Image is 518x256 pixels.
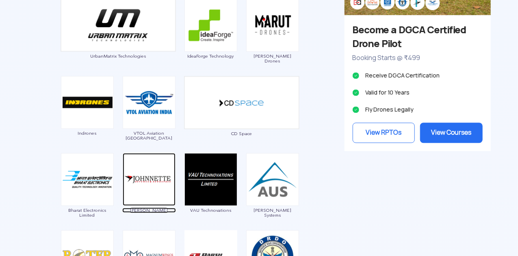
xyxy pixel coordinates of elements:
a: CD Space [184,98,299,136]
a: [PERSON_NAME] Systems [246,175,299,217]
a: VAU Technovations [184,175,238,213]
img: ic_indrones.png [61,76,114,129]
li: Fly Drones Legally [353,104,483,115]
span: [PERSON_NAME] Drones [246,54,299,63]
a: View RPTOs [353,123,415,143]
span: VAU Technovations [184,208,238,213]
span: [PERSON_NAME] [122,208,176,213]
img: ic_bharatelectronics.png [61,153,114,206]
span: Bharat Electronics Limited [61,208,114,217]
span: Indrones [61,131,114,136]
a: Bharat Electronics Limited [61,175,114,217]
h3: Become a DGCA Certified Drone Pilot [353,23,483,51]
span: IdeaForge Technology [184,54,238,58]
a: IdeaForge Technology [184,21,238,58]
img: ic_aarav.png [246,153,299,206]
a: Indrones [61,98,114,136]
img: ic_vtolaviation.png [123,76,176,129]
span: [PERSON_NAME] Systems [246,208,299,217]
a: VTOL Aviation [GEOGRAPHIC_DATA] [122,98,176,140]
p: Booking Starts @ ₹499 [353,53,483,63]
span: UrbanMatrix Technologies [61,54,176,58]
a: UrbanMatrix Technologies [61,21,176,59]
a: View Courses [420,123,483,143]
a: [PERSON_NAME] [122,175,176,213]
img: ic_johnnette.png [123,153,176,206]
li: Receive DGCA Certification [353,70,483,81]
img: img_vau.png [184,153,237,206]
span: CD Space [184,131,299,136]
img: ic_cdspace_double.png [184,76,299,129]
span: VTOL Aviation [GEOGRAPHIC_DATA] [122,131,176,140]
li: Valid for 10 Years [353,87,483,98]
